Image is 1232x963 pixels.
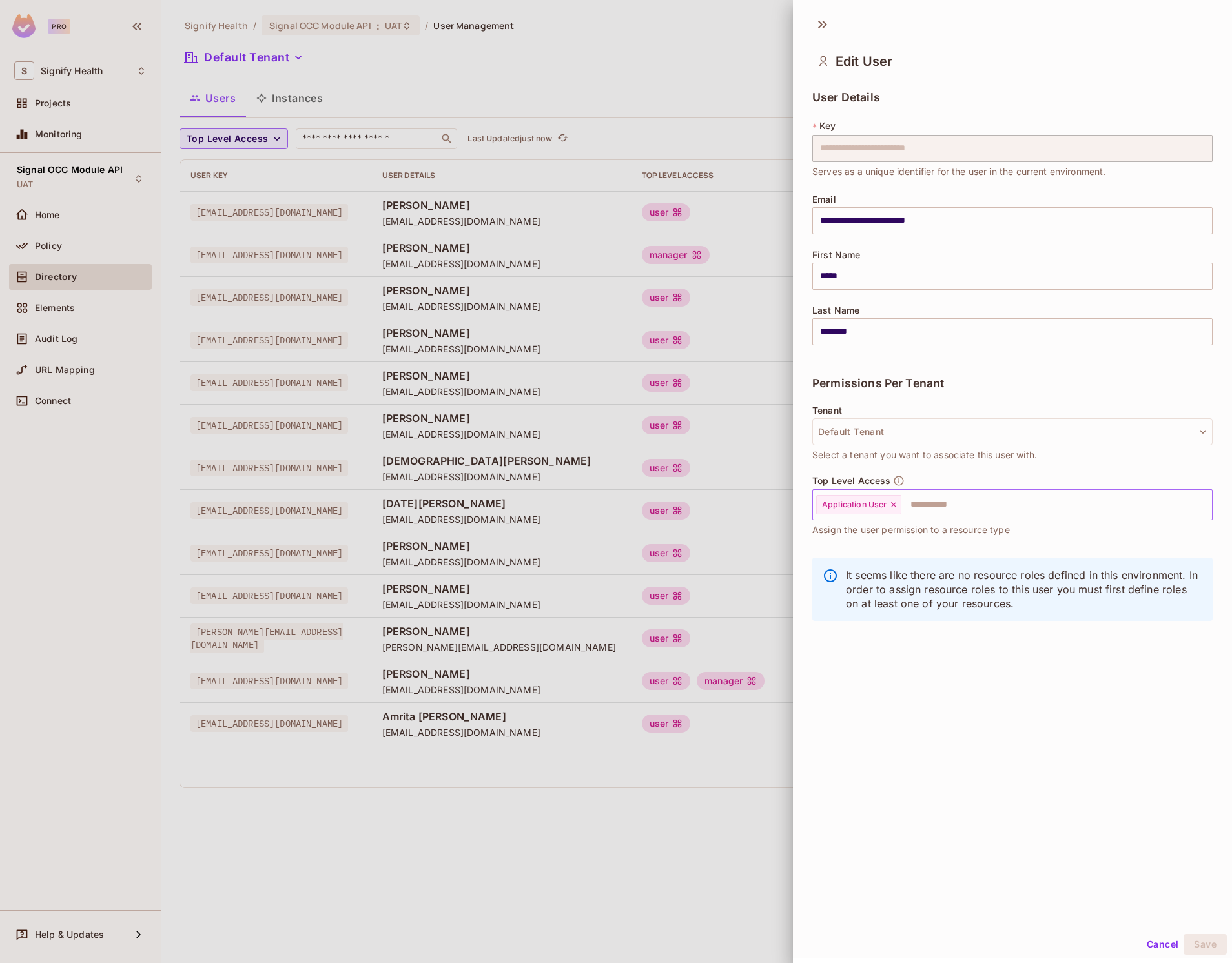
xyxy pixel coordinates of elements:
span: User Details [812,91,880,104]
p: It seems like there are no resource roles defined in this environment. In order to assign resourc... [846,568,1202,611]
span: Permissions Per Tenant [812,377,944,390]
span: Assign the user permission to a resource type [812,523,1010,537]
button: Open [1206,503,1208,505]
span: First Name [812,250,861,260]
span: Top Level Access [812,476,890,486]
span: Application User [822,500,887,510]
span: Edit User [836,54,892,69]
button: Save [1184,934,1227,955]
span: Email [812,194,836,205]
span: Serves as a unique identifier for the user in the current environment. [812,165,1106,179]
span: Tenant [812,405,842,416]
div: Application User [816,495,901,514]
span: Key [819,121,836,131]
span: Select a tenant you want to associate this user with. [812,448,1037,462]
span: Last Name [812,305,859,316]
button: Default Tenant [812,418,1213,445]
button: Cancel [1142,934,1184,955]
